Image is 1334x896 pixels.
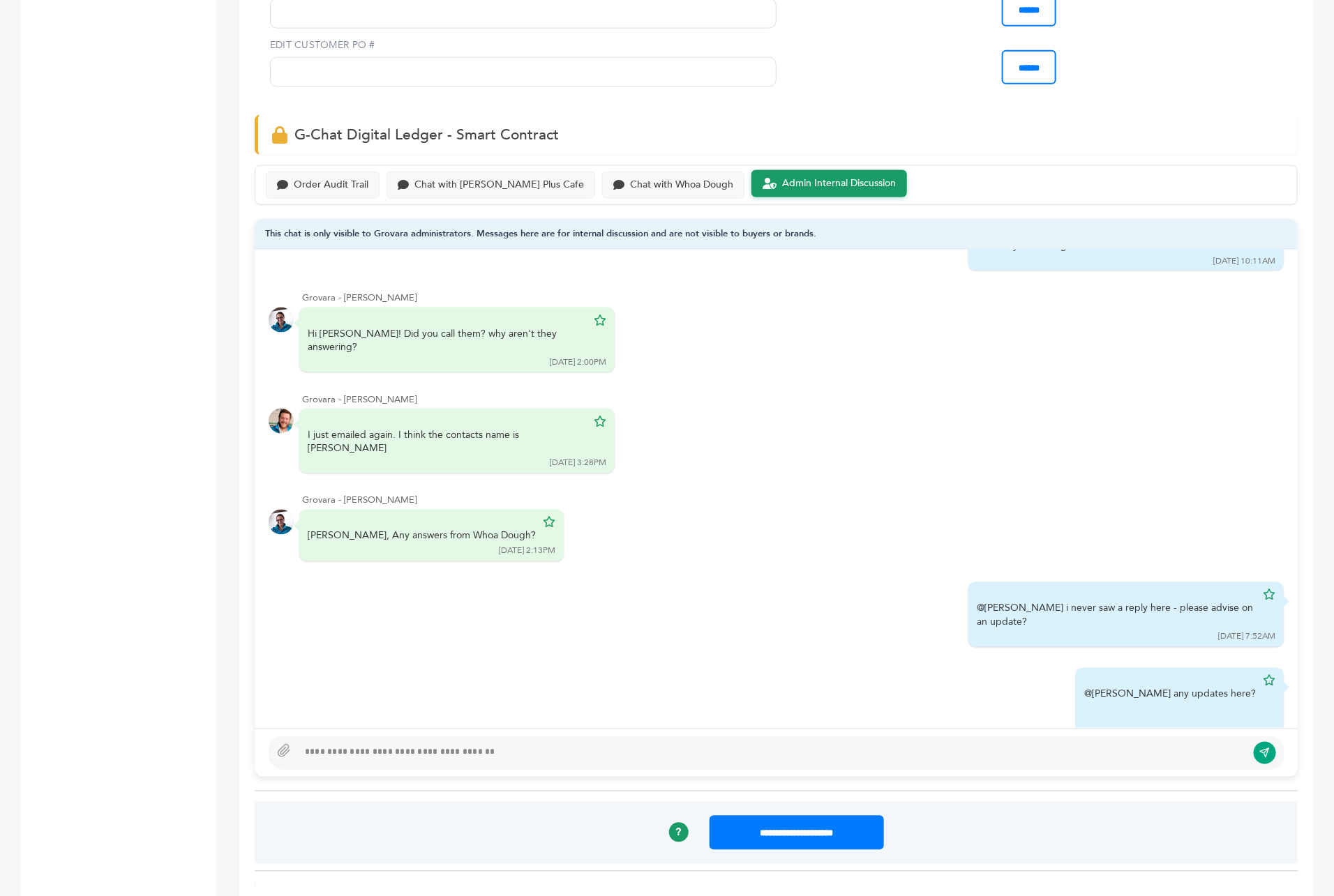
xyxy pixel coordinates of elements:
[308,529,536,543] div: [PERSON_NAME], Any answers from Whoa Dough?
[414,179,584,191] div: Chat with [PERSON_NAME] Plus Cafe
[1213,255,1275,267] div: [DATE] 10:11AM
[270,38,777,52] label: EDIT CUSTOMER PO #
[669,823,689,842] a: ?
[302,393,1284,406] div: Grovara - [PERSON_NAME]
[255,219,1298,250] div: This chat is only visible to Grovara administrators. Messages here are for internal discussion an...
[302,291,1284,304] div: Grovara - [PERSON_NAME]
[499,545,555,557] div: [DATE] 2:13PM
[308,327,587,354] div: Hi [PERSON_NAME]! Did you call them? why aren't they answering?
[302,494,1284,507] div: Grovara - [PERSON_NAME]
[308,428,587,455] div: I just emailed again. I think the contacts name is [PERSON_NAME]
[977,602,1256,629] div: @[PERSON_NAME] i never saw a reply here - please advise on an update?
[630,179,733,191] div: Chat with Whoa Dough
[294,125,559,145] span: G-Chat Digital Ledger - Smart Contract
[294,179,368,191] div: Order Audit Trail
[1218,631,1275,643] div: [DATE] 7:52AM
[782,178,896,190] div: Admin Internal Discussion
[1084,688,1256,729] div: @[PERSON_NAME] any updates here?
[550,457,606,469] div: [DATE] 3:28PM
[550,356,606,368] div: [DATE] 2:00PM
